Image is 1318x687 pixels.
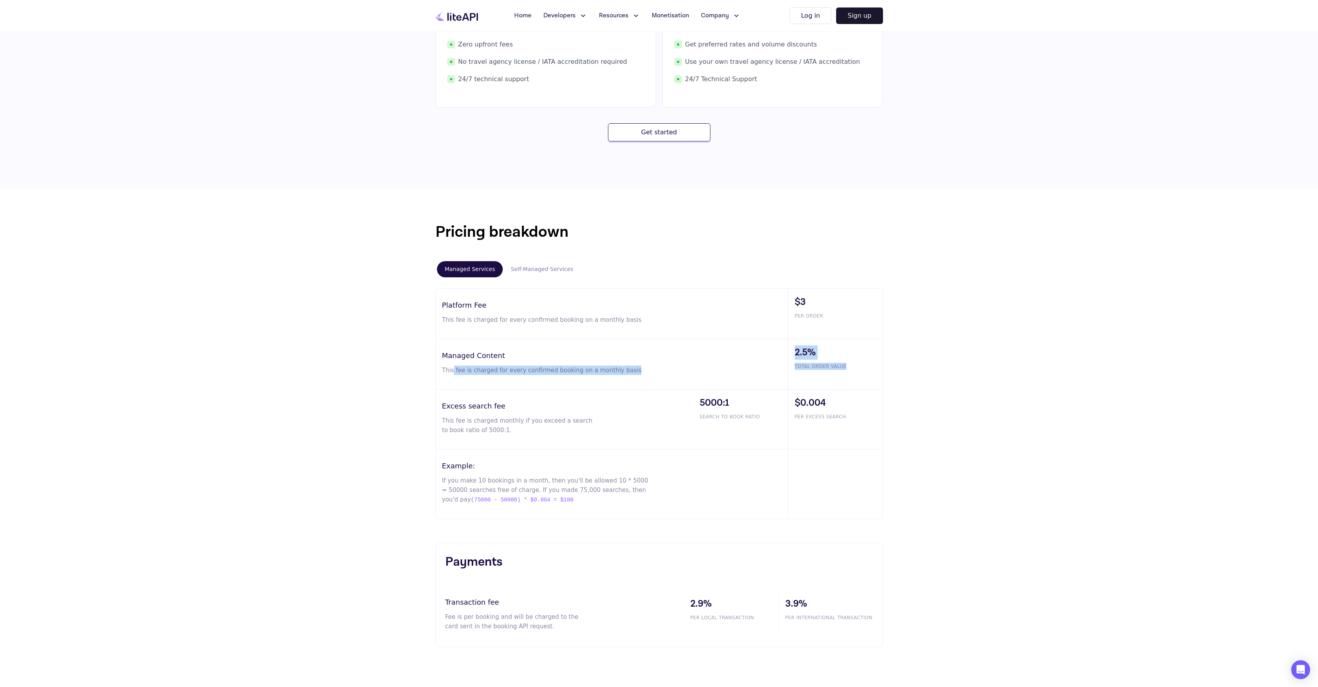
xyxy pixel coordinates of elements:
span: No travel agency license / IATA accreditation required [447,57,644,67]
span: Zero upfront fees [447,40,644,49]
span: TOTAL ORDER VALUE [795,363,883,370]
span: Company [701,11,729,20]
span: Developers [543,11,576,20]
span: PER LOCAL TRANSACTION [690,614,779,621]
a: Home [509,8,536,24]
h3: Payments [445,553,873,572]
span: Get preferred rates and volume discounts [674,40,871,49]
span: $0.004 [795,396,883,410]
span: Resources [599,11,628,20]
p: This fee is charged for every confirmed booking on a monthly basis [442,315,650,325]
span: 2.5% [795,345,883,360]
p: Fee is per booking and will be charged to the card sent in the booking API request. [445,612,589,631]
span: Monetisation [652,11,689,20]
button: Company [696,8,745,24]
h3: Platform Fee [442,300,788,310]
h3: Excess search fee [442,401,693,411]
button: Developers [539,8,592,24]
button: Get started [608,123,710,141]
h3: Managed Content [442,350,788,361]
span: PER EXCESS SEARCH [795,413,883,420]
span: 3.9% [785,597,873,611]
h1: Pricing breakdown [435,220,883,244]
span: SEARCH TO BOOK RATIO [700,413,788,420]
p: If you make 10 bookings in a month, then you'll be allowed 10 * 5000 = 50000 searches free of cha... [442,476,650,505]
span: 2.9% [690,597,779,611]
button: Self-Managed Services [503,261,581,277]
button: Log in [790,7,831,24]
span: (75000 - 50000) * $0.004 = $100 [471,495,573,505]
h3: Example: [442,460,788,471]
span: PER ORDER [795,312,883,319]
p: This fee is charged for every confirmed booking on a monthly basis [442,366,650,375]
span: 5000:1 [700,396,788,410]
span: 24/7 Technical Support [674,74,871,84]
a: Monetisation [647,8,694,24]
h3: Transaction fee [445,597,684,607]
span: $3 [795,295,883,309]
button: Managed Services [437,261,503,277]
button: Resources [594,8,645,24]
span: 24/7 technical support [447,74,644,84]
span: Home [514,11,532,20]
button: Sign up [836,7,883,24]
p: This fee is charged monthly if you exceed a search to book ratio of 5000:1. [442,416,593,435]
span: Use your own travel agency license / IATA accreditation [674,57,871,67]
span: PER INTERNATIONAL TRANSACTION [785,614,873,621]
div: Open Intercom Messenger [1291,660,1310,679]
